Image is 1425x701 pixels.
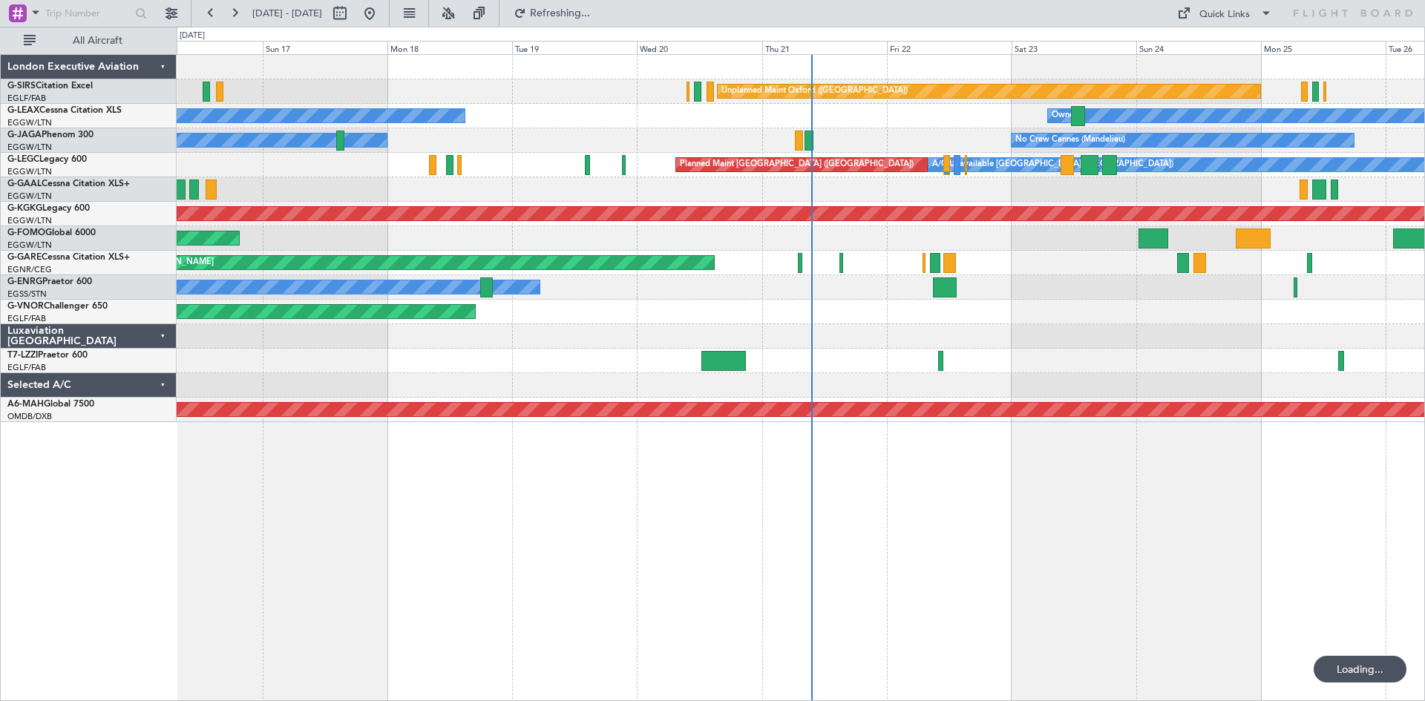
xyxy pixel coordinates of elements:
div: Tue 19 [512,41,637,54]
div: Planned Maint [GEOGRAPHIC_DATA] ([GEOGRAPHIC_DATA]) [680,154,914,176]
span: G-SIRS [7,82,36,90]
a: EGLF/FAB [7,362,46,373]
a: G-JAGAPhenom 300 [7,131,94,139]
div: Thu 21 [762,41,887,54]
a: G-GAALCessna Citation XLS+ [7,180,130,188]
span: T7-LZZI [7,351,38,360]
span: G-VNOR [7,302,44,311]
div: Sun 24 [1136,41,1261,54]
a: EGGW/LTN [7,142,52,153]
div: Mon 18 [387,41,512,54]
span: G-FOMO [7,228,45,237]
a: G-FOMOGlobal 6000 [7,228,96,237]
a: A6-MAHGlobal 7500 [7,400,94,409]
div: Owner [1052,105,1077,127]
a: EGLF/FAB [7,313,46,324]
div: Quick Links [1199,7,1250,22]
button: Quick Links [1170,1,1280,25]
a: EGSS/STN [7,289,47,300]
span: [DATE] - [DATE] [252,7,322,20]
a: EGNR/CEG [7,264,52,275]
span: A6-MAH [7,400,44,409]
span: G-GARE [7,253,42,262]
a: G-KGKGLegacy 600 [7,204,90,213]
div: A/C Unavailable [GEOGRAPHIC_DATA] ([GEOGRAPHIC_DATA]) [932,154,1173,176]
a: G-VNORChallenger 650 [7,302,108,311]
a: G-LEGCLegacy 600 [7,155,87,164]
span: All Aircraft [39,36,157,46]
button: All Aircraft [16,29,161,53]
div: Sat 16 [138,41,263,54]
div: Sat 23 [1012,41,1136,54]
span: Refreshing... [529,8,592,19]
div: Sun 17 [263,41,387,54]
span: G-JAGA [7,131,42,139]
a: EGGW/LTN [7,240,52,251]
a: G-GARECessna Citation XLS+ [7,253,130,262]
a: EGGW/LTN [7,117,52,128]
div: Loading... [1314,656,1406,682]
div: Mon 25 [1261,41,1386,54]
a: EGGW/LTN [7,191,52,202]
div: Fri 22 [887,41,1012,54]
div: Unplanned Maint Oxford ([GEOGRAPHIC_DATA]) [721,80,908,102]
a: G-LEAXCessna Citation XLS [7,106,122,115]
a: EGGW/LTN [7,215,52,226]
input: Trip Number [45,2,131,24]
a: OMDB/DXB [7,411,52,422]
a: EGGW/LTN [7,166,52,177]
a: G-ENRGPraetor 600 [7,277,92,286]
a: G-SIRSCitation Excel [7,82,93,90]
a: EGLF/FAB [7,93,46,104]
span: G-GAAL [7,180,42,188]
div: [DATE] [180,30,205,42]
div: Wed 20 [637,41,761,54]
span: G-KGKG [7,204,42,213]
span: G-LEAX [7,106,39,115]
span: G-ENRG [7,277,42,286]
span: G-LEGC [7,155,39,164]
div: No Crew Cannes (Mandelieu) [1015,129,1125,151]
button: Refreshing... [507,1,596,25]
a: T7-LZZIPraetor 600 [7,351,88,360]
